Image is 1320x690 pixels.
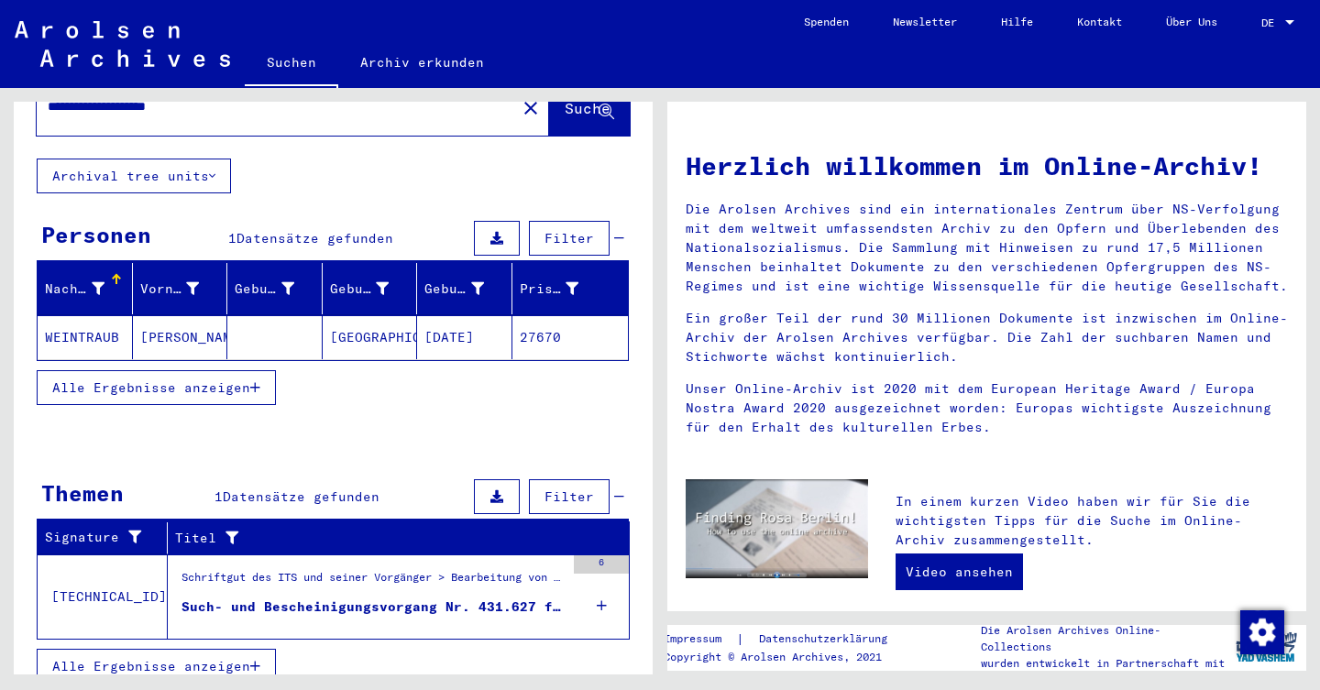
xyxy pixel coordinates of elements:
div: Titel [175,529,584,548]
div: Personen [41,218,151,251]
p: Die Arolsen Archives sind ein internationales Zentrum über NS-Verfolgung mit dem weltweit umfasse... [686,200,1288,296]
p: Ein großer Teil der rund 30 Millionen Dokumente ist inzwischen im Online-Archiv der Arolsen Archi... [686,309,1288,367]
button: Suche [549,79,630,136]
div: | [664,630,909,649]
div: Vorname [140,274,227,303]
span: Datensätze gefunden [223,488,379,505]
img: video.jpg [686,479,868,578]
div: Vorname [140,279,200,299]
img: Zustimmung ändern [1240,610,1284,654]
div: Geburtsdatum [424,279,484,299]
div: Prisoner # [520,274,607,303]
mat-cell: WEINTRAUB [38,315,133,359]
mat-cell: [DATE] [417,315,512,359]
mat-header-cell: Prisoner # [512,263,629,314]
span: Alle Ergebnisse anzeigen [52,658,250,674]
h1: Herzlich willkommen im Online-Archiv! [686,147,1288,185]
a: Video ansehen [896,553,1023,590]
img: Arolsen_neg.svg [15,21,230,67]
div: Geburt‏ [330,274,417,303]
mat-header-cell: Nachname [38,263,133,314]
a: Datenschutzerklärung [744,630,909,649]
p: Die Arolsen Archives Online-Collections [981,622,1226,655]
mat-header-cell: Vorname [133,263,228,314]
span: Suche [565,99,610,117]
a: Impressum [664,630,736,649]
span: Filter [544,488,594,505]
img: yv_logo.png [1232,624,1301,670]
div: Signature [45,528,144,547]
span: 1 [228,230,236,246]
div: 6 [574,555,629,574]
span: Datensätze gefunden [236,230,393,246]
mat-header-cell: Geburt‏ [323,263,418,314]
div: Schriftgut des ITS und seiner Vorgänger > Bearbeitung von Anfragen > Fallbezogene [MEDICAL_DATA] ... [181,569,565,595]
mat-header-cell: Geburtsname [227,263,323,314]
mat-cell: 27670 [512,315,629,359]
button: Filter [529,221,610,256]
button: Clear [512,89,549,126]
button: Alle Ergebnisse anzeigen [37,370,276,405]
mat-cell: [PERSON_NAME] [133,315,228,359]
div: Nachname [45,279,104,299]
mat-header-cell: Geburtsdatum [417,263,512,314]
div: Nachname [45,274,132,303]
span: Filter [544,230,594,246]
span: 1 [214,488,223,505]
td: [TECHNICAL_ID] [38,554,168,639]
mat-icon: close [520,97,542,119]
a: Archiv erkunden [338,40,506,84]
mat-cell: [GEOGRAPHIC_DATA] [323,315,418,359]
span: Alle Ergebnisse anzeigen [52,379,250,396]
span: DE [1261,16,1281,29]
div: Such- und Bescheinigungsvorgang Nr. 431.627 für [PERSON_NAME] geboren [DEMOGRAPHIC_DATA] [181,597,565,617]
p: wurden entwickelt in Partnerschaft mit [981,655,1226,672]
div: Signature [45,523,167,553]
div: Titel [175,523,607,553]
button: Archival tree units [37,159,231,193]
div: Prisoner # [520,279,579,299]
div: Geburtsname [235,274,322,303]
div: Geburt‏ [330,279,390,299]
p: Copyright © Arolsen Archives, 2021 [664,649,909,665]
p: Unser Online-Archiv ist 2020 mit dem European Heritage Award / Europa Nostra Award 2020 ausgezeic... [686,379,1288,437]
button: Alle Ergebnisse anzeigen [37,649,276,684]
div: Geburtsname [235,279,294,299]
div: Geburtsdatum [424,274,511,303]
p: In einem kurzen Video haben wir für Sie die wichtigsten Tipps für die Suche im Online-Archiv zusa... [896,492,1288,550]
a: Suchen [245,40,338,88]
button: Filter [529,479,610,514]
div: Themen [41,476,124,509]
